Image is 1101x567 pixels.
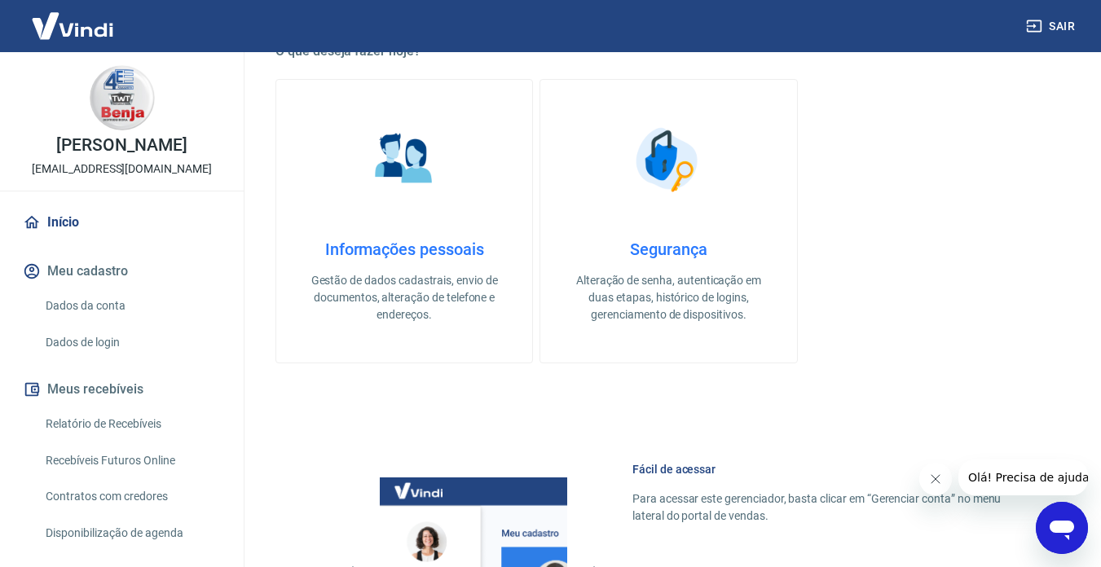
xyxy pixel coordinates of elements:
p: Alteração de senha, autenticação em duas etapas, histórico de logins, gerenciamento de dispositivos. [566,272,770,323]
button: Sair [1023,11,1081,42]
a: Dados da conta [39,289,224,323]
iframe: Botão para abrir a janela de mensagens [1036,502,1088,554]
img: Vindi [20,1,126,51]
button: Meus recebíveis [20,371,224,407]
a: SegurançaSegurançaAlteração de senha, autenticação em duas etapas, histórico de logins, gerenciam... [539,79,797,363]
a: Relatório de Recebíveis [39,407,224,441]
iframe: Fechar mensagem [919,463,952,495]
p: Para acessar este gerenciador, basta clicar em “Gerenciar conta” no menu lateral do portal de ven... [632,490,1023,525]
h4: Segurança [566,240,770,259]
button: Meu cadastro [20,253,224,289]
a: Início [20,204,224,240]
a: Contratos com credores [39,480,224,513]
iframe: Mensagem da empresa [958,459,1088,495]
img: Informações pessoais [363,119,445,200]
a: Disponibilização de agenda [39,516,224,550]
h4: Informações pessoais [302,240,506,259]
span: Olá! Precisa de ajuda? [10,11,137,24]
h6: Fácil de acessar [632,461,1023,477]
img: Segurança [628,119,709,200]
a: Recebíveis Futuros Online [39,444,224,477]
img: b8198c1f-6b33-452d-b2fd-9123386a0b2d.jpeg [90,65,155,130]
p: [PERSON_NAME] [56,137,187,154]
a: Dados de login [39,326,224,359]
a: Informações pessoaisInformações pessoaisGestão de dados cadastrais, envio de documentos, alteraçã... [275,79,533,363]
p: [EMAIL_ADDRESS][DOMAIN_NAME] [32,160,212,178]
p: Gestão de dados cadastrais, envio de documentos, alteração de telefone e endereços. [302,272,506,323]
